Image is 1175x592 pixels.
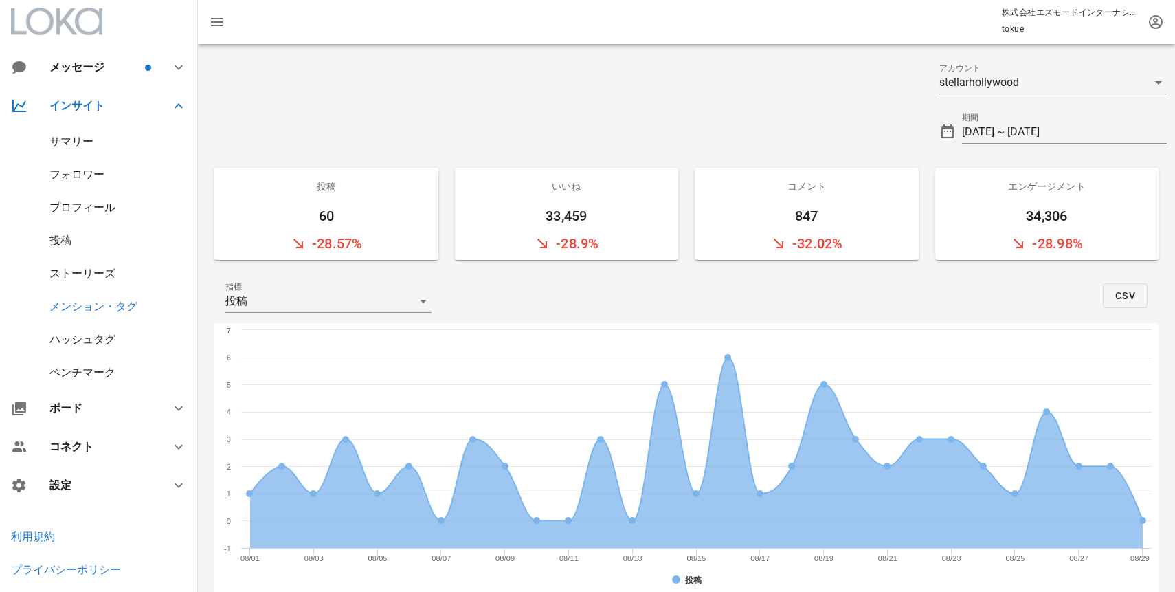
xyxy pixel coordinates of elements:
text: 0 [227,517,231,525]
div: ボード [49,402,154,415]
p: 株式会社エスモードインターナショナル [1002,6,1139,19]
a: メンション・タグ [49,300,137,313]
tspan: 投稿 [684,575,702,585]
a: ベンチマーク [49,366,115,379]
text: 08/01 [240,554,260,562]
text: 08/21 [878,554,897,562]
text: 08/03 [304,554,324,562]
span: バッジ [145,65,151,71]
div: メッセージ [49,61,142,74]
text: 08/19 [814,554,833,562]
a: ストーリーズ [49,267,115,280]
text: 4 [227,408,231,416]
a: フォロワー [49,168,104,181]
div: コネクト [49,440,154,453]
text: 08/13 [623,554,642,562]
div: インサイト [49,99,154,112]
a: 利用規約 [11,530,55,543]
div: -28.98% [935,227,1159,260]
div: 33,459 [455,205,679,227]
text: 08/29 [1130,554,1150,562]
text: 7 [227,327,231,335]
a: プロフィール [49,201,115,214]
text: 1 [227,490,231,498]
text: 08/23 [942,554,961,562]
text: 08/09 [495,554,515,562]
div: 847 [695,205,919,227]
div: 投稿 [214,168,438,205]
a: 投稿 [49,234,71,247]
div: いいね [455,168,679,205]
text: 08/25 [1005,554,1025,562]
div: アカウントstellarhollywood [939,72,1167,94]
text: 08/05 [368,554,388,562]
div: 60 [214,205,438,227]
a: ハッシュタグ [49,333,115,346]
text: 3 [227,435,231,443]
text: 2 [227,463,231,471]
div: コメント [695,168,919,205]
text: 08/15 [686,554,706,562]
text: -1 [224,545,231,553]
div: -28.9% [455,227,679,260]
div: エンゲージメント [935,168,1159,205]
a: サマリー [49,135,93,148]
text: 08/27 [1069,554,1088,562]
div: stellarhollywood [939,76,1019,89]
text: 5 [227,381,231,389]
span: CSV [1115,290,1136,301]
a: プライバシーポリシー [11,563,121,576]
text: 08/11 [559,554,579,562]
text: 08/07 [432,554,451,562]
div: 設定 [49,479,154,492]
div: -28.57% [214,227,438,260]
button: CSV [1103,283,1148,308]
p: tokue [1002,22,1139,36]
div: 34,306 [935,205,1159,227]
text: 08/17 [750,554,770,562]
text: 6 [227,353,231,362]
div: 投稿 [225,295,247,307]
div: -32.02% [695,227,919,260]
div: 指標投稿 [225,290,432,312]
